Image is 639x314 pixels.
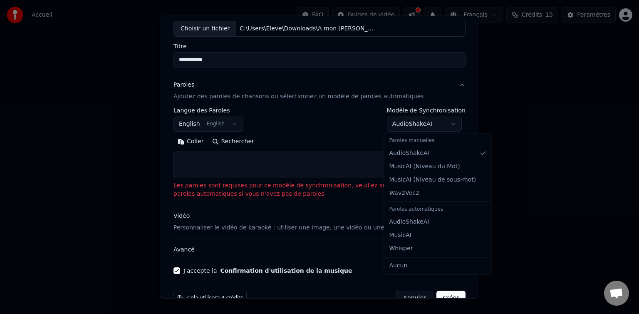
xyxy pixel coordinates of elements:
span: AudioShakeAI [389,149,429,157]
span: MusicAI [389,231,411,239]
span: Whisper [389,244,413,253]
span: MusicAI ( Niveau du Mot ) [389,162,460,171]
span: Aucun [389,262,407,270]
span: AudioShakeAI [389,218,429,226]
span: MusicAI ( Niveau de sous-mot ) [389,176,476,184]
div: Paroles manuelles [386,135,489,147]
span: Wav2Vec2 [389,189,419,197]
div: Paroles automatiques [386,204,489,215]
